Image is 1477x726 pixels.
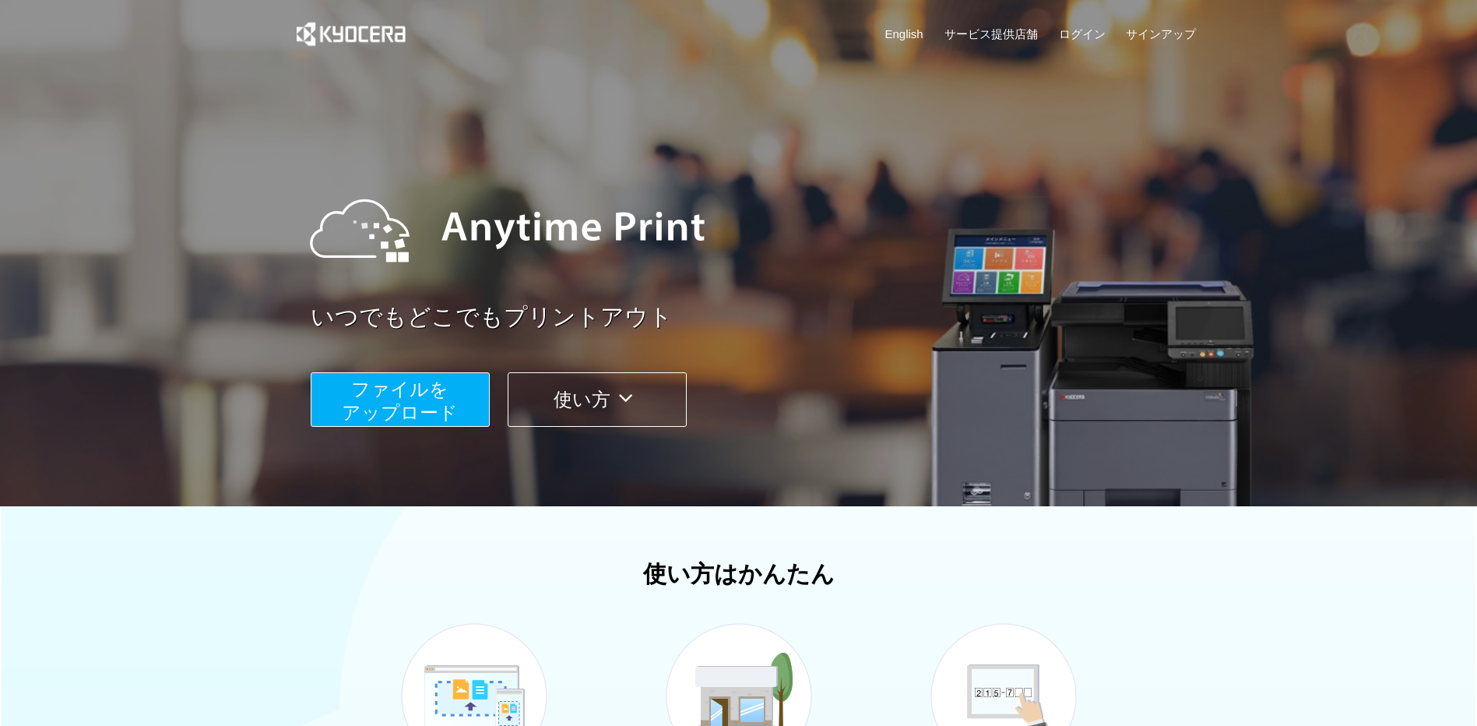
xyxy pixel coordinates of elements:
button: 使い方 [508,372,687,427]
a: ログイン [1059,26,1106,42]
a: サインアップ [1126,26,1196,42]
span: ファイルを ​​アップロード [342,379,458,423]
button: ファイルを​​アップロード [311,372,490,427]
a: いつでもどこでもプリントアウト [311,301,1206,334]
a: English [885,26,923,42]
a: サービス提供店舗 [944,26,1038,42]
